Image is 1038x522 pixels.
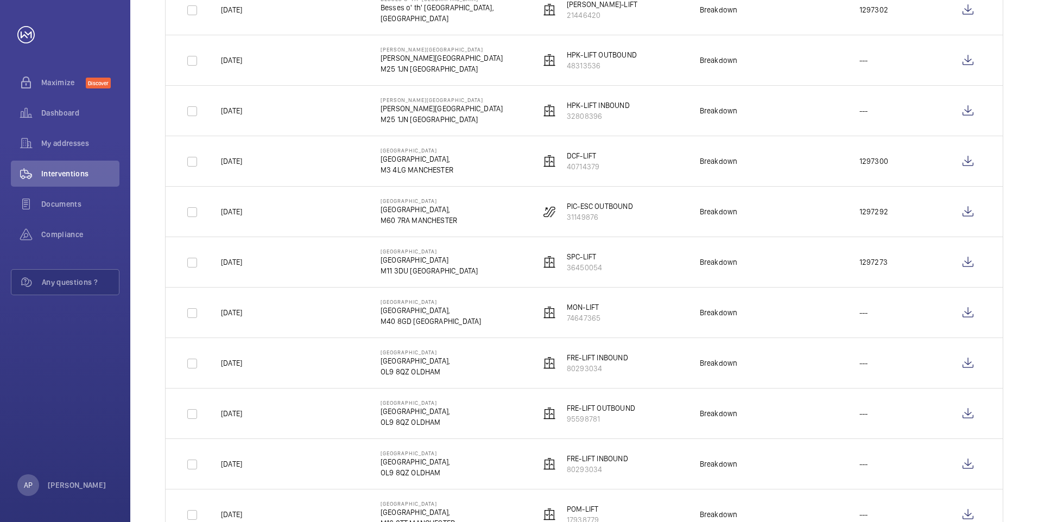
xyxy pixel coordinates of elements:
p: FRE-LIFT OUTBOUND [567,403,635,413]
p: 31149876 [567,212,633,222]
p: [DATE] [221,156,242,167]
p: 95598781 [567,413,635,424]
p: [GEOGRAPHIC_DATA], [381,355,450,366]
div: Breakdown [700,206,738,217]
p: AP [24,480,33,491]
p: [GEOGRAPHIC_DATA] [381,450,450,456]
p: 80293034 [567,363,628,374]
p: [GEOGRAPHIC_DATA] [381,248,478,254]
img: elevator.svg [543,54,556,67]
p: 21446420 [567,10,637,21]
img: elevator.svg [543,357,556,370]
p: 1297302 [859,4,888,15]
div: Breakdown [700,257,738,268]
p: [GEOGRAPHIC_DATA], [381,406,450,417]
img: elevator.svg [543,3,556,16]
p: FRE-LIFT INBOUND [567,352,628,363]
p: [GEOGRAPHIC_DATA] [381,399,450,406]
p: --- [859,509,868,520]
div: Breakdown [700,156,738,167]
p: --- [859,307,868,318]
p: [DATE] [221,105,242,116]
p: 32808396 [567,111,630,122]
p: [DATE] [221,206,242,217]
span: My addresses [41,138,119,149]
p: [GEOGRAPHIC_DATA] [381,13,494,24]
img: elevator.svg [543,306,556,319]
p: [DATE] [221,509,242,520]
div: Breakdown [700,307,738,318]
p: --- [859,105,868,116]
p: [GEOGRAPHIC_DATA] [381,147,453,154]
span: Documents [41,199,119,209]
p: --- [859,408,868,419]
p: [DATE] [221,257,242,268]
p: PIC-ESC OUTBOUND [567,201,633,212]
p: OL9 8QZ OLDHAM [381,417,450,428]
p: 74647365 [567,313,600,323]
p: POM-LIFT [567,504,599,514]
p: [PERSON_NAME][GEOGRAPHIC_DATA] [381,103,503,114]
p: [PERSON_NAME][GEOGRAPHIC_DATA] [381,46,503,53]
p: [GEOGRAPHIC_DATA], [381,305,482,316]
p: 40714379 [567,161,599,172]
span: Compliance [41,229,119,240]
div: Breakdown [700,4,738,15]
img: elevator.svg [543,407,556,420]
p: OL9 8QZ OLDHAM [381,467,450,478]
img: elevator.svg [543,256,556,269]
p: --- [859,459,868,469]
p: --- [859,358,868,368]
p: [PERSON_NAME][GEOGRAPHIC_DATA] [381,53,503,63]
p: [DATE] [221,459,242,469]
p: 1297273 [859,257,888,268]
span: Any questions ? [42,277,119,288]
div: Breakdown [700,105,738,116]
div: Breakdown [700,459,738,469]
div: Breakdown [700,408,738,419]
p: [GEOGRAPHIC_DATA], [381,154,453,164]
p: [PERSON_NAME] [48,480,106,491]
p: 48313536 [567,60,637,71]
span: Maximize [41,77,86,88]
p: --- [859,55,868,66]
p: HPK-LIFT OUTBOUND [567,49,637,60]
p: M11 3DU [GEOGRAPHIC_DATA] [381,265,478,276]
p: M3 4LG MANCHESTER [381,164,453,175]
p: 1297292 [859,206,888,217]
p: [DATE] [221,358,242,368]
p: SPC-LIFT [567,251,602,262]
p: [GEOGRAPHIC_DATA] [381,500,455,507]
p: 1297300 [859,156,888,167]
img: escalator.svg [543,205,556,218]
p: [DATE] [221,4,242,15]
p: M25 1JN [GEOGRAPHIC_DATA] [381,63,503,74]
div: Breakdown [700,509,738,520]
p: M40 8GD [GEOGRAPHIC_DATA] [381,316,482,327]
p: HPK-LIFT INBOUND [567,100,630,111]
img: elevator.svg [543,155,556,168]
p: [GEOGRAPHIC_DATA], [381,204,457,215]
span: Interventions [41,168,119,179]
p: 36450054 [567,262,602,273]
p: FRE-LIFT INBOUND [567,453,628,464]
div: Breakdown [700,55,738,66]
p: [PERSON_NAME][GEOGRAPHIC_DATA] [381,97,503,103]
p: DCF-LIFT [567,150,599,161]
p: [GEOGRAPHIC_DATA], [381,456,450,467]
div: Breakdown [700,358,738,368]
span: Discover [86,78,111,88]
p: [DATE] [221,408,242,419]
p: MON-LIFT [567,302,600,313]
p: [GEOGRAPHIC_DATA] [381,349,450,355]
p: [GEOGRAPHIC_DATA] [381,198,457,204]
p: M60 7RA MANCHESTER [381,215,457,226]
p: M25 1JN [GEOGRAPHIC_DATA] [381,114,503,125]
span: Dashboard [41,107,119,118]
img: elevator.svg [543,104,556,117]
img: elevator.svg [543,457,556,470]
p: 80293034 [567,464,628,475]
p: OL9 8QZ OLDHAM [381,366,450,377]
p: [DATE] [221,55,242,66]
p: [DATE] [221,307,242,318]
